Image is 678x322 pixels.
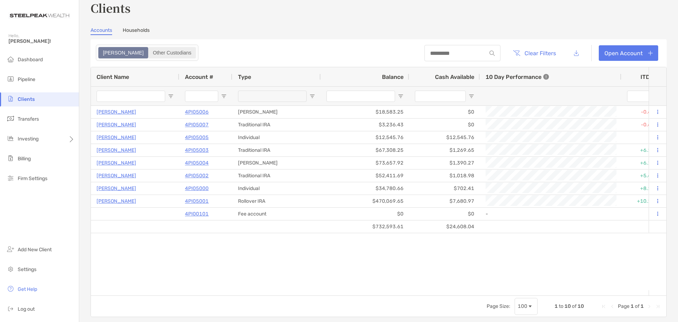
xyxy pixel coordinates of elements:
[18,176,47,182] span: Firm Settings
[18,156,31,162] span: Billing
[321,119,409,131] div: $3,236.43
[641,303,644,309] span: 1
[489,51,495,56] img: input icon
[238,74,251,80] span: Type
[486,67,549,86] div: 10 Day Performance
[601,304,607,309] div: First Page
[18,136,39,142] span: Investing
[18,247,52,253] span: Add New Client
[97,146,136,155] p: [PERSON_NAME]
[185,74,213,80] span: Account #
[486,208,616,220] div: -
[321,144,409,156] div: $67,308.25
[185,171,209,180] a: 4PI05002
[559,303,563,309] span: to
[185,108,209,116] a: 4PI05006
[97,108,136,116] a: [PERSON_NAME]
[409,182,480,195] div: $702.41
[415,91,466,102] input: Cash Available Filter Input
[185,159,209,167] a: 4PI05004
[168,93,174,99] button: Open Filter Menu
[655,304,661,309] div: Last Page
[97,74,129,80] span: Client Name
[435,74,474,80] span: Cash Available
[185,91,218,102] input: Account # Filter Input
[609,304,615,309] div: Previous Page
[621,169,664,182] div: +5.41%
[6,75,15,83] img: pipeline icon
[221,93,227,99] button: Open Filter Menu
[487,303,510,309] div: Page Size:
[232,144,321,156] div: Traditional IRA
[8,3,70,28] img: Zoe Logo
[621,157,664,169] div: +6.15%
[232,182,321,195] div: Individual
[321,208,409,220] div: $0
[621,131,664,144] div: 0%
[18,266,36,272] span: Settings
[621,119,664,131] div: -0.64%
[185,146,209,155] p: 4PI05003
[185,120,209,129] a: 4PI05007
[6,304,15,313] img: logout icon
[6,114,15,123] img: transfers icon
[518,303,527,309] div: 100
[149,48,195,58] div: Other Custodians
[572,303,576,309] span: of
[409,106,480,118] div: $0
[6,94,15,103] img: clients icon
[232,119,321,131] div: Traditional IRA
[185,184,209,193] a: 4PI05000
[232,208,321,220] div: Fee account
[599,45,658,61] a: Open Account
[382,74,404,80] span: Balance
[508,45,561,61] button: Clear Filters
[564,303,571,309] span: 10
[398,93,404,99] button: Open Filter Menu
[6,134,15,143] img: investing icon
[621,208,664,220] div: 0%
[232,195,321,207] div: Rollover IRA
[18,96,35,102] span: Clients
[97,159,136,167] a: [PERSON_NAME]
[6,284,15,293] img: get-help icon
[321,220,409,233] div: $732,593.61
[635,303,639,309] span: of
[6,55,15,63] img: dashboard icon
[185,209,209,218] a: 4PI00101
[321,169,409,182] div: $52,411.69
[18,76,35,82] span: Pipeline
[96,45,198,61] div: segmented control
[97,120,136,129] a: [PERSON_NAME]
[185,197,209,206] a: 4PI05001
[621,144,664,156] div: +6.18%
[631,303,634,309] span: 1
[97,184,136,193] p: [PERSON_NAME]
[99,48,147,58] div: Zoe
[232,157,321,169] div: [PERSON_NAME]
[409,131,480,144] div: $12,545.76
[409,195,480,207] div: $7,680.97
[232,131,321,144] div: Individual
[97,197,136,206] a: [PERSON_NAME]
[185,133,209,142] p: 4PI05005
[515,298,538,315] div: Page Size
[326,91,395,102] input: Balance Filter Input
[97,171,136,180] a: [PERSON_NAME]
[641,74,658,80] div: ITD
[97,133,136,142] a: [PERSON_NAME]
[309,93,315,99] button: Open Filter Menu
[409,144,480,156] div: $1,269.65
[621,182,664,195] div: +8.10%
[18,306,35,312] span: Log out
